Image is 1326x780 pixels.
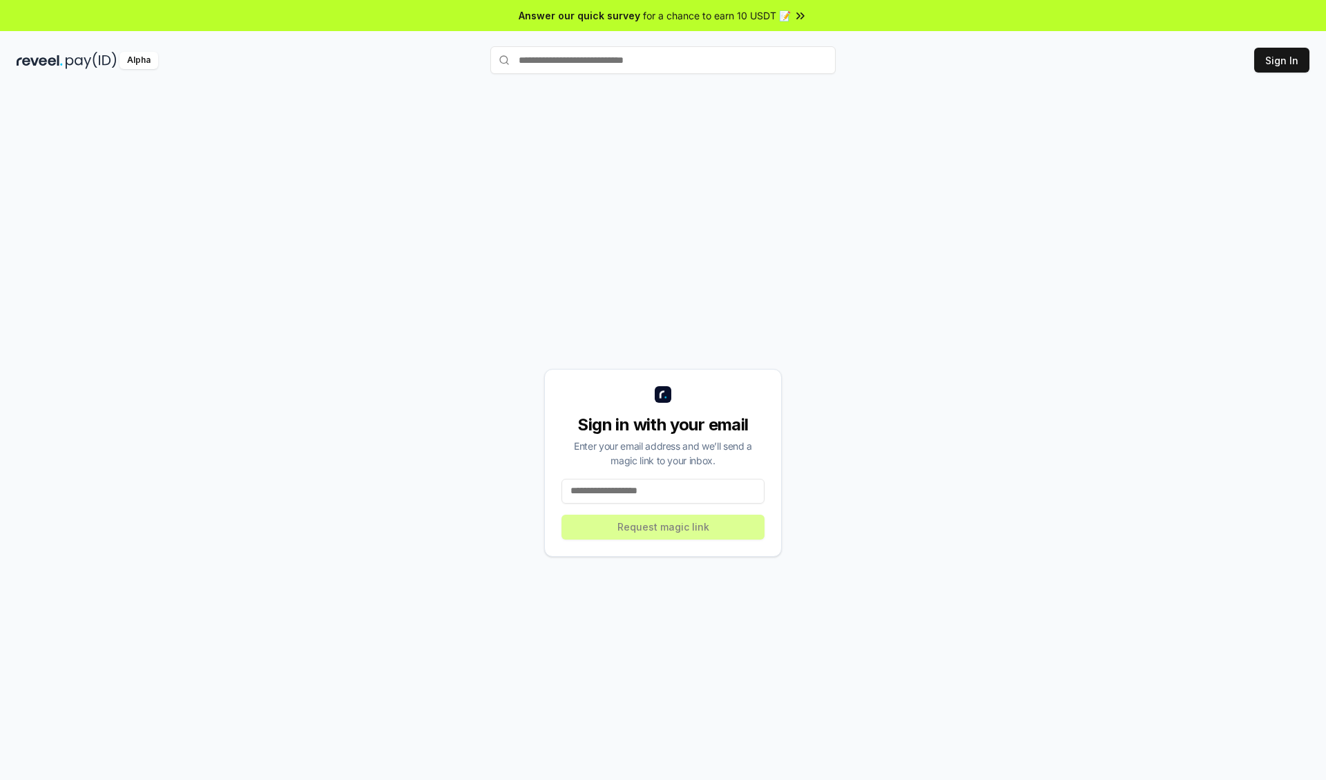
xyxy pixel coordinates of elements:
span: Answer our quick survey [519,8,640,23]
img: pay_id [66,52,117,69]
div: Alpha [119,52,158,69]
div: Sign in with your email [561,414,765,436]
span: for a chance to earn 10 USDT 📝 [643,8,791,23]
button: Sign In [1254,48,1309,73]
img: reveel_dark [17,52,63,69]
img: logo_small [655,386,671,403]
div: Enter your email address and we’ll send a magic link to your inbox. [561,439,765,468]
